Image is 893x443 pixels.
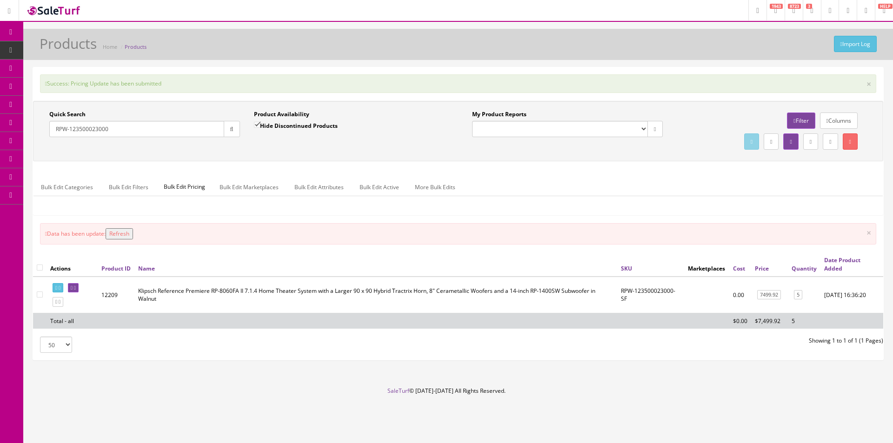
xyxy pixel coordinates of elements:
[820,112,858,129] a: Columns
[49,121,224,137] input: Search
[866,228,871,237] button: ×
[138,264,155,272] a: Name
[458,337,890,345] div: Showing 1 to 1 of 1 (1 Pages)
[134,277,617,313] td: Klipsch Reference Premiere RP-8060FA II 7.1.4 Home Theater System with a Larger 90 x 90 Hybrid Tr...
[729,277,751,313] td: 0.00
[125,43,147,50] a: Products
[770,4,783,9] span: 1943
[472,110,526,119] label: My Product Reports
[787,112,815,129] a: Filter
[621,264,632,272] a: SKU
[103,43,117,50] a: Home
[387,387,409,395] a: SaleTurf
[40,74,876,93] div: Success: Pricing Update has been submitted
[729,313,751,329] td: $0.00
[792,264,817,272] a: Quantity
[212,178,286,196] a: Bulk Edit Marketplaces
[106,228,133,239] button: Refresh
[788,313,820,329] td: 5
[617,277,684,313] td: RPW-123500023000-SF
[820,277,883,313] td: 2023-11-07 16:36:20
[101,178,156,196] a: Bulk Edit Filters
[806,4,812,9] span: 3
[26,4,82,17] img: SaleTurf
[98,277,134,313] td: 12209
[40,223,876,245] div: Data has been update:
[788,4,801,9] span: 8723
[40,36,97,51] h1: Products
[47,313,98,329] td: Total - all
[733,264,745,272] a: Cost
[33,178,100,196] a: Bulk Edit Categories
[101,264,131,272] a: Product ID
[824,256,860,272] a: Date Product Added
[47,252,98,276] th: Actions
[49,110,86,119] label: Quick Search
[755,264,769,272] a: Price
[157,178,212,196] span: Bulk Edit Pricing
[684,252,729,276] th: Marketplaces
[878,4,893,9] span: HELP
[287,178,351,196] a: Bulk Edit Attributes
[254,121,338,130] label: Hide Discontinued Products
[866,79,871,88] button: ×
[254,110,309,119] label: Product Availability
[834,36,877,52] a: Import Log
[407,178,463,196] a: More Bulk Edits
[794,290,802,300] a: 5
[352,178,407,196] a: Bulk Edit Active
[751,313,788,329] td: $7,499.92
[254,122,260,128] input: Hide Discontinued Products
[757,290,781,300] a: 7499.92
